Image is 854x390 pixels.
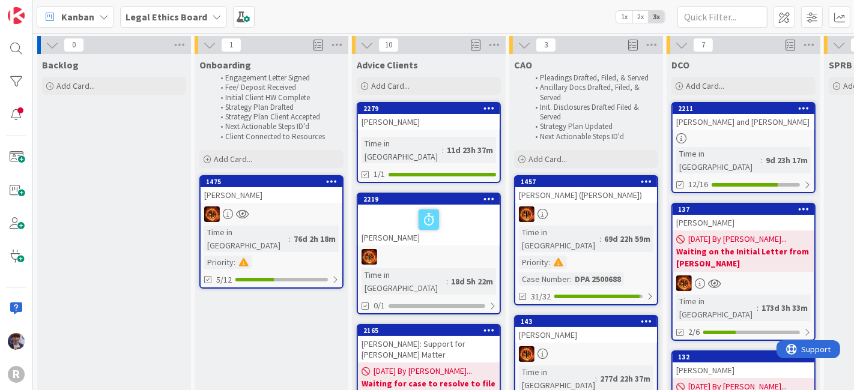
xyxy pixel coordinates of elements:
div: 76d 2h 18m [291,232,339,245]
span: [DATE] By [PERSON_NAME]... [374,365,472,377]
span: 1/1 [374,168,385,181]
div: 2219 [363,195,500,203]
div: 2279 [363,104,500,113]
div: [PERSON_NAME] [201,187,342,203]
span: : [446,275,448,288]
img: TR [519,346,535,362]
span: Kanban [61,10,94,24]
span: : [548,256,550,269]
a: 1475[PERSON_NAME]TRTime in [GEOGRAPHIC_DATA]:76d 2h 18mPriority:5/12 [199,175,344,289]
div: 1457 [515,176,657,187]
span: Advice Clients [357,59,418,71]
li: Strategy Plan Client Accepted [214,112,342,122]
span: : [761,154,763,167]
span: 31/32 [531,290,551,303]
div: 1475 [206,178,342,186]
div: DPA 2500688 [572,272,624,286]
li: Next Actionable Steps ID'd [528,132,656,142]
div: R [8,366,25,383]
div: 137 [678,205,814,214]
div: 2165 [358,325,500,336]
span: 0 [64,38,84,52]
span: 3 [536,38,556,52]
div: [PERSON_NAME]: Support for [PERSON_NAME] Matter [358,336,500,362]
span: Support [25,2,55,16]
span: 0/1 [374,299,385,312]
span: 1x [616,11,632,23]
img: TR [204,206,220,222]
div: [PERSON_NAME] [515,327,657,343]
div: 69d 22h 59m [601,232,653,245]
li: Strategy Plan Updated [528,122,656,131]
div: TR [201,206,342,222]
span: DCO [671,59,689,71]
span: : [570,272,572,286]
span: CAO [514,59,532,71]
div: Case Number [519,272,570,286]
div: 2279[PERSON_NAME] [358,103,500,130]
div: 11d 23h 37m [444,143,496,157]
div: 137 [673,204,814,215]
div: 2219[PERSON_NAME] [358,194,500,245]
span: 5/12 [216,274,232,286]
div: 132 [678,353,814,361]
input: Quick Filter... [677,6,768,28]
span: Add Card... [371,80,410,91]
div: Priority [204,256,234,269]
div: 2279 [358,103,500,114]
div: Priority [519,256,548,269]
div: TR [358,249,500,265]
a: 137[PERSON_NAME][DATE] By [PERSON_NAME]...Waiting on the Initial Letter from [PERSON_NAME]TRTime ... [671,203,816,341]
li: Ancillary Docs Drafted, Filed, & Served [528,83,656,103]
span: : [599,232,601,245]
li: Next Actionable Steps ID'd [214,122,342,131]
li: Strategy Plan Drafted [214,103,342,112]
div: 9d 23h 17m [763,154,811,167]
div: Time in [GEOGRAPHIC_DATA] [676,147,761,173]
a: 2211[PERSON_NAME] and [PERSON_NAME]Time in [GEOGRAPHIC_DATA]:9d 23h 17m12/16 [671,102,816,193]
span: Add Card... [528,154,567,164]
div: 1457 [521,178,657,186]
span: : [595,372,597,385]
div: 143[PERSON_NAME] [515,316,657,343]
div: [PERSON_NAME] [358,205,500,245]
b: Legal Ethics Board [126,11,207,23]
li: Initial Client HW Complete [214,93,342,103]
img: TR [519,206,535,222]
div: TR [515,206,657,222]
div: 18d 5h 22m [448,275,496,288]
span: 2x [632,11,649,23]
span: Onboarding [199,59,251,71]
div: 143 [515,316,657,327]
li: Init. Disclosures Drafted Filed & Served [528,103,656,122]
div: 173d 3h 33m [759,301,811,314]
div: 1457[PERSON_NAME] ([PERSON_NAME]) [515,176,657,203]
li: Client Connected to Resources [214,132,342,142]
div: [PERSON_NAME] [358,114,500,130]
a: 2219[PERSON_NAME]TRTime in [GEOGRAPHIC_DATA]:18d 5h 22m0/1 [357,193,501,314]
span: 7 [693,38,713,52]
img: TR [362,249,377,265]
div: 2165[PERSON_NAME]: Support for [PERSON_NAME] Matter [358,325,500,362]
span: 1 [221,38,241,52]
div: 1475[PERSON_NAME] [201,176,342,203]
div: Time in [GEOGRAPHIC_DATA] [362,137,442,163]
div: TR [673,275,814,291]
img: Visit kanbanzone.com [8,7,25,24]
span: 2/6 [688,326,700,338]
div: 132 [673,352,814,362]
a: 2279[PERSON_NAME]Time in [GEOGRAPHIC_DATA]:11d 23h 37m1/1 [357,102,501,183]
span: : [757,301,759,314]
b: Waiting on the Initial Letter from [PERSON_NAME] [676,245,811,269]
div: [PERSON_NAME] and [PERSON_NAME] [673,114,814,130]
div: [PERSON_NAME] ([PERSON_NAME]) [515,187,657,203]
div: 1475 [201,176,342,187]
a: 1457[PERSON_NAME] ([PERSON_NAME])TRTime in [GEOGRAPHIC_DATA]:69d 22h 59mPriority:Case Number:DPA ... [514,175,658,305]
div: Time in [GEOGRAPHIC_DATA] [204,226,289,252]
span: Add Card... [56,80,95,91]
div: Time in [GEOGRAPHIC_DATA] [519,226,599,252]
div: 2211 [673,103,814,114]
div: [PERSON_NAME] [673,362,814,378]
div: 2165 [363,326,500,335]
div: 277d 22h 37m [597,372,653,385]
